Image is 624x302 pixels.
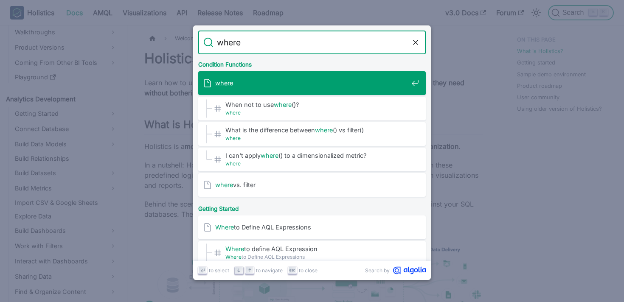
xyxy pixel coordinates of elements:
mark: where [215,181,233,188]
mark: where [215,79,233,87]
svg: Arrow down [236,267,242,274]
a: Whereto define AQL Expression​Whereto Define AQL Expressions [198,241,426,265]
mark: where [225,109,241,116]
div: Getting Started [197,199,427,215]
span: to navigate [256,266,283,274]
svg: Algolia [393,266,426,274]
a: Search byAlgolia [365,266,426,274]
span: to define AQL Expression​ [225,245,408,253]
span: When not to use ()?​ [225,101,408,109]
mark: where [225,135,241,141]
div: Condition Functions [197,54,427,71]
a: When not to usewhere()?​where [198,97,426,120]
a: I can't applywhere() to a dimensionalized metric?​where [198,148,426,171]
a: where [198,71,426,95]
mark: where [261,152,278,159]
svg: Arrow up [247,267,253,274]
svg: Enter key [200,267,206,274]
mark: where [274,101,292,108]
mark: where [225,160,241,167]
a: Whereto Define AQL Expressions [198,215,426,239]
span: I can't apply () to a dimensionalized metric?​ [225,151,408,159]
mark: Where [225,254,242,260]
span: to close [299,266,318,274]
span: to Define AQL Expressions [225,253,408,261]
mark: where [315,126,333,134]
input: Search docs [214,31,410,54]
button: Clear the query [410,37,421,48]
mark: Where [215,224,234,231]
span: to Define AQL Expressions [215,223,408,231]
span: vs. filter [215,181,408,189]
span: What is the difference between () vs filter()​ [225,126,408,134]
a: What is the difference betweenwhere() vs filter()​where [198,122,426,146]
a: wherevs. filter [198,173,426,197]
span: to select [209,266,229,274]
mark: Where [225,245,244,252]
svg: Escape key [289,267,295,274]
span: Search by [365,266,390,274]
